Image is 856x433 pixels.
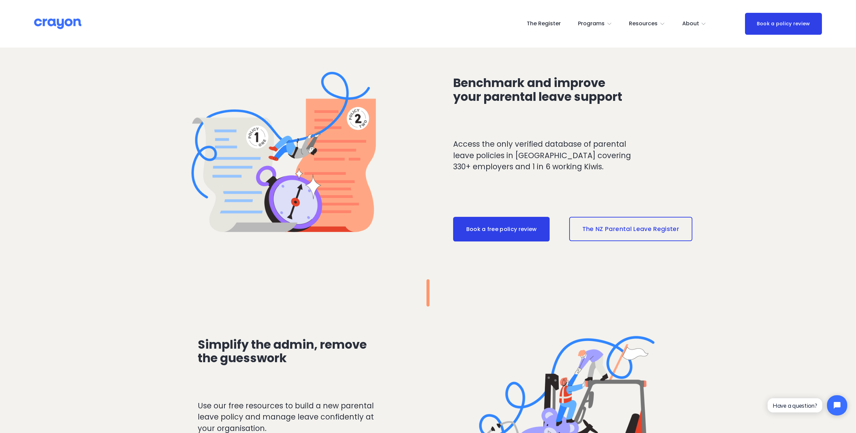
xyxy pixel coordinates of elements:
[527,19,561,29] a: The Register
[453,75,622,105] span: Benchmark and improve your parental leave support
[34,18,81,30] img: Crayon
[682,19,707,29] a: folder dropdown
[682,19,699,29] span: About
[629,19,658,29] span: Resources
[762,389,853,421] iframe: Tidio Chat
[578,19,605,29] span: Programs
[569,217,692,241] a: The NZ Parental Leave Register
[198,336,369,366] span: Simplify the admin, remove the guesswork
[629,19,665,29] a: folder dropdown
[453,139,635,173] p: Access the only verified database of parental leave policies in [GEOGRAPHIC_DATA] covering 330+ e...
[453,217,550,242] a: Book a free policy review
[578,19,612,29] a: folder dropdown
[745,13,822,35] a: Book a policy review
